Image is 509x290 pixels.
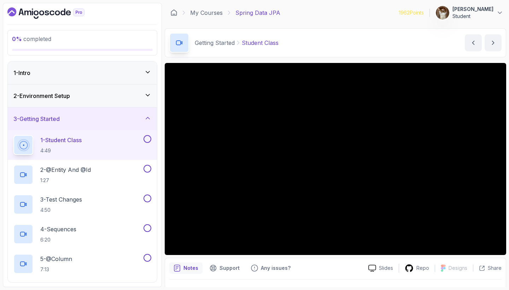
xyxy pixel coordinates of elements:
[195,39,235,47] p: Getting Started
[399,9,424,16] p: 1962 Points
[261,265,291,272] p: Any issues?
[465,34,482,51] button: previous content
[13,115,60,123] h3: 3 - Getting Started
[242,39,279,47] p: Student Class
[7,7,101,19] a: Dashboard
[379,265,393,272] p: Slides
[40,266,72,273] p: 7:13
[363,265,399,272] a: Slides
[485,34,502,51] button: next content
[40,177,91,184] p: 1:27
[13,165,151,185] button: 2-@Entity And @Id1:27
[170,9,177,16] a: Dashboard
[8,85,157,107] button: 2-Environment Setup
[40,255,72,263] p: 5 - @Column
[13,224,151,244] button: 4-Sequences6:20
[416,265,429,272] p: Repo
[8,62,157,84] button: 1-Intro
[40,166,91,174] p: 2 - @Entity And @Id
[169,262,203,274] button: notes button
[13,92,70,100] h3: 2 - Environment Setup
[205,262,244,274] button: Support button
[220,265,240,272] p: Support
[40,195,82,204] p: 3 - Test Changes
[165,63,506,255] iframe: 1 - Student Class
[190,8,223,17] a: My Courses
[452,13,493,20] p: Student
[40,136,82,144] p: 1 - Student Class
[399,264,435,273] a: Repo
[13,195,151,214] button: 3-Test Changes4:50
[8,108,157,130] button: 3-Getting Started
[247,262,295,274] button: Feedback button
[235,8,280,17] p: Spring Data JPA
[40,225,76,233] p: 4 - Sequences
[13,254,151,274] button: 5-@Column7:13
[465,246,509,279] iframe: chat widget
[40,236,76,243] p: 6:20
[435,6,503,20] button: user profile image[PERSON_NAME]Student
[40,207,82,214] p: 4:50
[452,6,493,13] p: [PERSON_NAME]
[183,265,198,272] p: Notes
[12,35,51,42] span: completed
[13,135,151,155] button: 1-Student Class4:49
[449,265,467,272] p: Designs
[12,35,22,42] span: 0 %
[40,147,82,154] p: 4:49
[436,6,449,19] img: user profile image
[13,69,30,77] h3: 1 - Intro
